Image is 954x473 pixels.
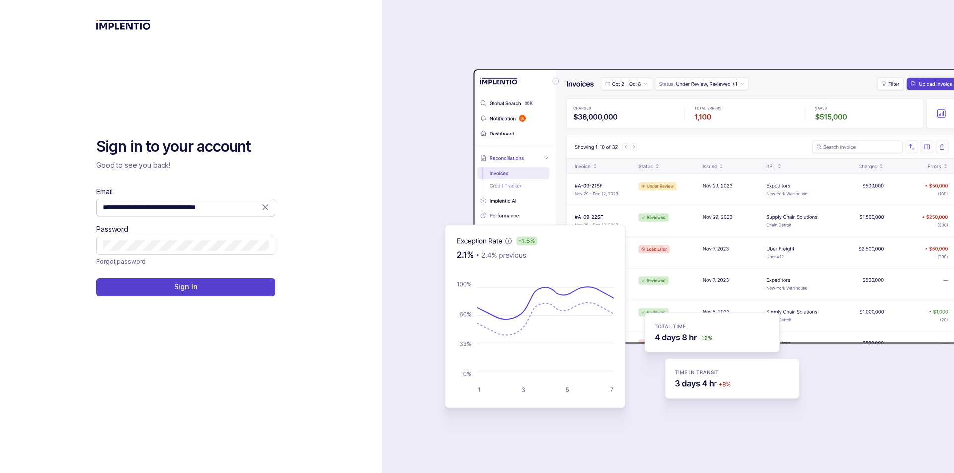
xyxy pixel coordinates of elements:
[96,257,146,267] a: Link Forgot password
[96,187,112,197] label: Email
[96,278,275,296] button: Sign In
[96,257,146,267] p: Forgot password
[96,20,151,30] img: logo
[96,137,275,157] h2: Sign in to your account
[96,224,128,234] label: Password
[96,160,275,170] p: Good to see you back!
[174,282,198,292] p: Sign In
